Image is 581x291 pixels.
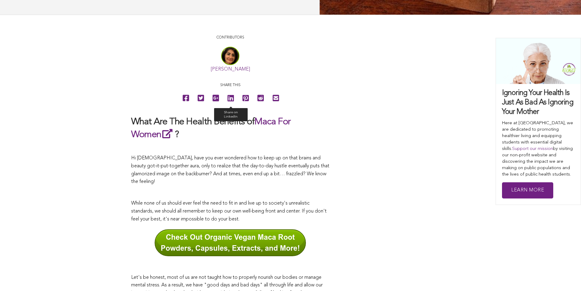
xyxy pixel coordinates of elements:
a: [PERSON_NAME] [211,67,250,72]
iframe: Chat Widget [551,262,581,291]
p: CONTRIBUTORS [131,35,329,41]
a: Learn More [502,182,553,198]
a: Share on LinkedIn [224,91,238,105]
span: Hi [DEMOGRAPHIC_DATA], have you ever wondered how to keep up on that brains and beauty got-it-put... [131,156,329,184]
a: Maca For Women [131,117,291,139]
img: Check Out Organic Vegan Maca Root Powders, Capsules, Extracts, and More! [155,229,306,256]
h2: What Are The Health Benefits of ? [131,116,329,141]
p: Share this [131,82,329,88]
div: Share on LinkedIn [214,108,248,121]
span: While none of us should ever feel the need to fit in and live up to society's unrealistic standar... [131,201,327,221]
